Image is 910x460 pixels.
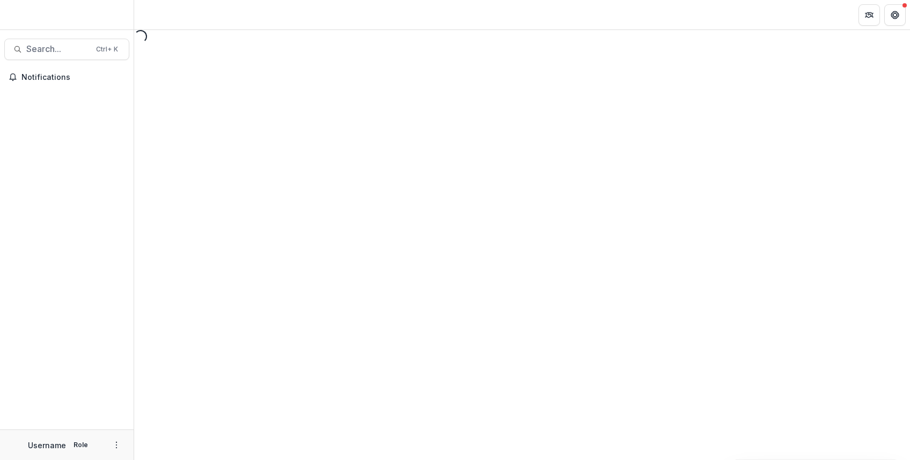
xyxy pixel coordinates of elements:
button: Get Help [884,4,906,26]
button: More [110,439,123,451]
span: Search... [26,44,90,54]
div: Ctrl + K [94,43,120,55]
p: Role [70,440,91,450]
p: Username [28,440,66,451]
span: Notifications [21,73,125,82]
button: Search... [4,39,129,60]
button: Partners [858,4,880,26]
button: Notifications [4,69,129,86]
